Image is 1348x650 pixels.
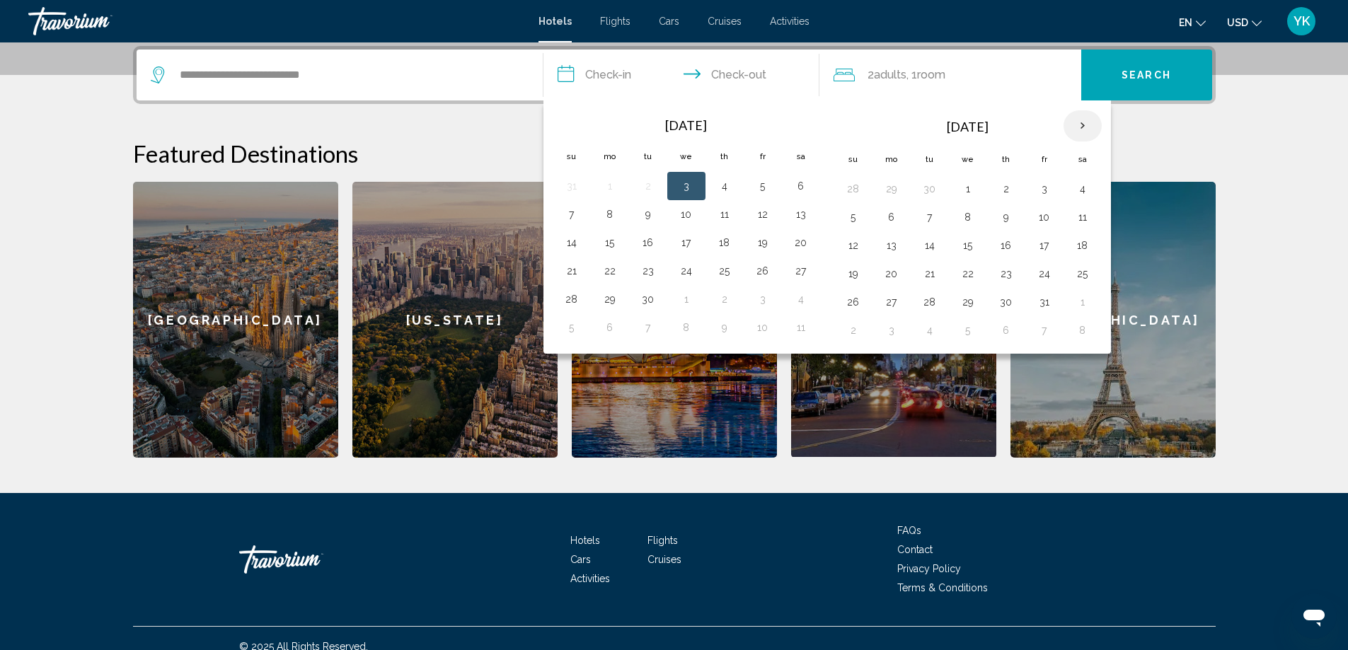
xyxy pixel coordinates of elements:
button: Day 27 [880,292,903,312]
button: Day 4 [713,176,736,196]
button: Day 5 [957,320,979,340]
button: Day 9 [637,204,659,224]
button: Day 16 [637,233,659,253]
button: Day 28 [560,289,583,309]
button: Day 8 [675,318,698,337]
button: Day 1 [1071,292,1094,312]
a: Privacy Policy [897,563,961,574]
button: Day 14 [560,233,583,253]
button: Day 18 [1071,236,1094,255]
button: Day 11 [790,318,812,337]
button: Day 25 [713,261,736,281]
button: Day 3 [751,289,774,309]
button: User Menu [1283,6,1320,36]
button: Check in and out dates [543,50,819,100]
span: Cars [570,554,591,565]
button: Day 23 [995,264,1018,284]
button: Day 21 [918,264,941,284]
button: Next month [1064,110,1102,142]
th: [DATE] [591,110,782,141]
button: Day 7 [560,204,583,224]
span: Hotels [570,535,600,546]
button: Day 2 [713,289,736,309]
button: Search [1081,50,1212,100]
th: [DATE] [872,110,1064,144]
button: Day 22 [599,261,621,281]
button: Day 1 [599,176,621,196]
button: Day 7 [637,318,659,337]
button: Day 30 [637,289,659,309]
button: Day 17 [675,233,698,253]
a: [US_STATE] [352,182,558,458]
span: FAQs [897,525,921,536]
button: Day 2 [995,179,1018,199]
button: Change currency [1227,12,1262,33]
a: [GEOGRAPHIC_DATA] [133,182,338,458]
button: Day 26 [842,292,865,312]
button: Day 13 [790,204,812,224]
button: Day 3 [1033,179,1056,199]
button: Day 29 [599,289,621,309]
a: Flights [647,535,678,546]
button: Day 30 [995,292,1018,312]
button: Day 5 [560,318,583,337]
a: Travorium [28,7,524,35]
button: Day 13 [880,236,903,255]
button: Day 16 [995,236,1018,255]
a: [GEOGRAPHIC_DATA] [1010,182,1216,458]
div: Search widget [137,50,1212,100]
button: Change language [1179,12,1206,33]
button: Day 9 [713,318,736,337]
button: Day 18 [713,233,736,253]
span: Adults [874,68,906,81]
button: Day 6 [599,318,621,337]
button: Day 26 [751,261,774,281]
span: Flights [600,16,630,27]
button: Day 6 [995,320,1018,340]
button: Day 9 [995,207,1018,227]
button: Day 2 [637,176,659,196]
button: Day 29 [880,179,903,199]
button: Day 4 [918,320,941,340]
iframe: Button to launch messaging window [1291,593,1337,639]
button: Day 10 [1033,207,1056,227]
button: Day 28 [842,179,865,199]
h2: Featured Destinations [133,139,1216,168]
button: Day 17 [1033,236,1056,255]
button: Day 27 [790,261,812,281]
button: Day 2 [842,320,865,340]
button: Day 4 [790,289,812,309]
button: Day 20 [880,264,903,284]
button: Day 31 [560,176,583,196]
a: Cruises [647,554,681,565]
span: Terms & Conditions [897,582,988,593]
button: Day 7 [918,207,941,227]
button: Day 1 [957,179,979,199]
a: Travorium [239,538,381,581]
button: Day 22 [957,264,979,284]
button: Day 11 [713,204,736,224]
button: Day 11 [1071,207,1094,227]
span: Room [917,68,945,81]
button: Day 25 [1071,264,1094,284]
button: Day 8 [1071,320,1094,340]
a: Contact [897,544,933,555]
button: Day 15 [957,236,979,255]
a: Activities [570,573,610,584]
button: Day 12 [842,236,865,255]
button: Day 10 [675,204,698,224]
button: Day 19 [842,264,865,284]
span: Cars [659,16,679,27]
a: Hotels [538,16,572,27]
button: Day 29 [957,292,979,312]
button: Day 24 [675,261,698,281]
button: Day 23 [637,261,659,281]
button: Day 3 [675,176,698,196]
button: Travelers: 2 adults, 0 children [819,50,1081,100]
a: Activities [770,16,810,27]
